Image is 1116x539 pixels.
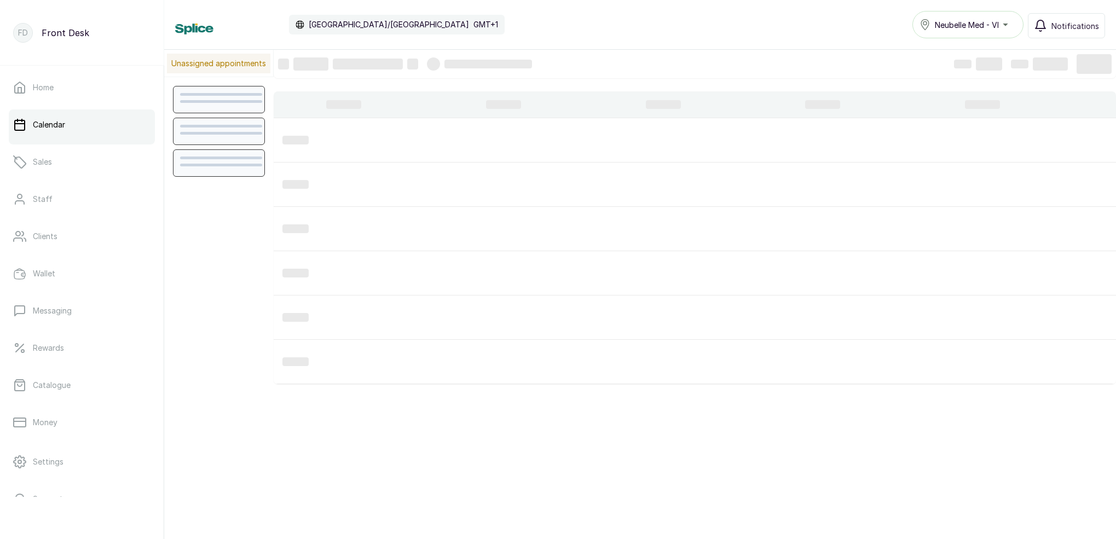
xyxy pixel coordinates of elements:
a: Messaging [9,295,155,326]
span: Notifications [1051,20,1099,32]
p: Rewards [33,343,64,353]
a: Money [9,407,155,438]
p: Unassigned appointments [167,54,270,73]
p: Front Desk [42,26,89,39]
span: Neubelle Med - VI [935,19,999,31]
button: Neubelle Med - VI [912,11,1024,38]
p: Home [33,82,54,93]
p: [GEOGRAPHIC_DATA]/[GEOGRAPHIC_DATA] [309,19,469,30]
a: Clients [9,221,155,252]
p: Settings [33,456,63,467]
p: Clients [33,231,57,242]
a: Support [9,484,155,514]
a: Staff [9,184,155,215]
a: Home [9,72,155,103]
p: FD [18,27,28,38]
p: Staff [33,194,53,205]
button: Notifications [1028,13,1105,38]
p: Calendar [33,119,65,130]
p: Sales [33,157,52,167]
a: Rewards [9,333,155,363]
a: Sales [9,147,155,177]
a: Catalogue [9,370,155,401]
p: Support [33,494,63,505]
p: Money [33,417,57,428]
p: Messaging [33,305,72,316]
a: Wallet [9,258,155,289]
p: Wallet [33,268,55,279]
p: Catalogue [33,380,71,391]
p: GMT+1 [473,19,498,30]
a: Settings [9,447,155,477]
a: Calendar [9,109,155,140]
